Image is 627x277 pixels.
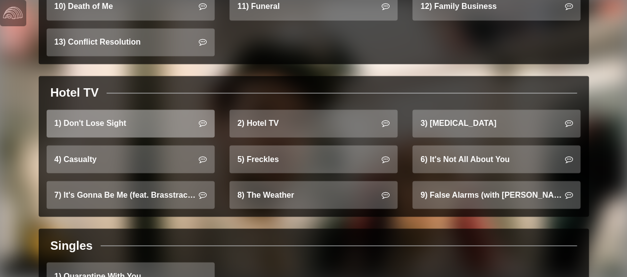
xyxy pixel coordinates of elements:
[229,110,398,137] a: 2) Hotel TV
[229,181,398,209] a: 8) The Weather
[47,181,215,209] a: 7) It's Gonna Be Me (feat. Brasstracks)
[3,3,23,23] img: logo-white-4c48a5e4bebecaebe01ca5a9d34031cfd3d4ef9ae749242e8c4bf12ef99f53e8.png
[412,110,580,137] a: 3) [MEDICAL_DATA]
[229,145,398,173] a: 5) Freckles
[47,110,215,137] a: 1) Don't Lose Sight
[51,236,93,254] div: Singles
[412,145,580,173] a: 6) It's Not All About You
[412,181,580,209] a: 9) False Alarms (with [PERSON_NAME])
[51,84,99,102] div: Hotel TV
[47,28,215,56] a: 13) Conflict Resolution
[47,145,215,173] a: 4) Casualty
